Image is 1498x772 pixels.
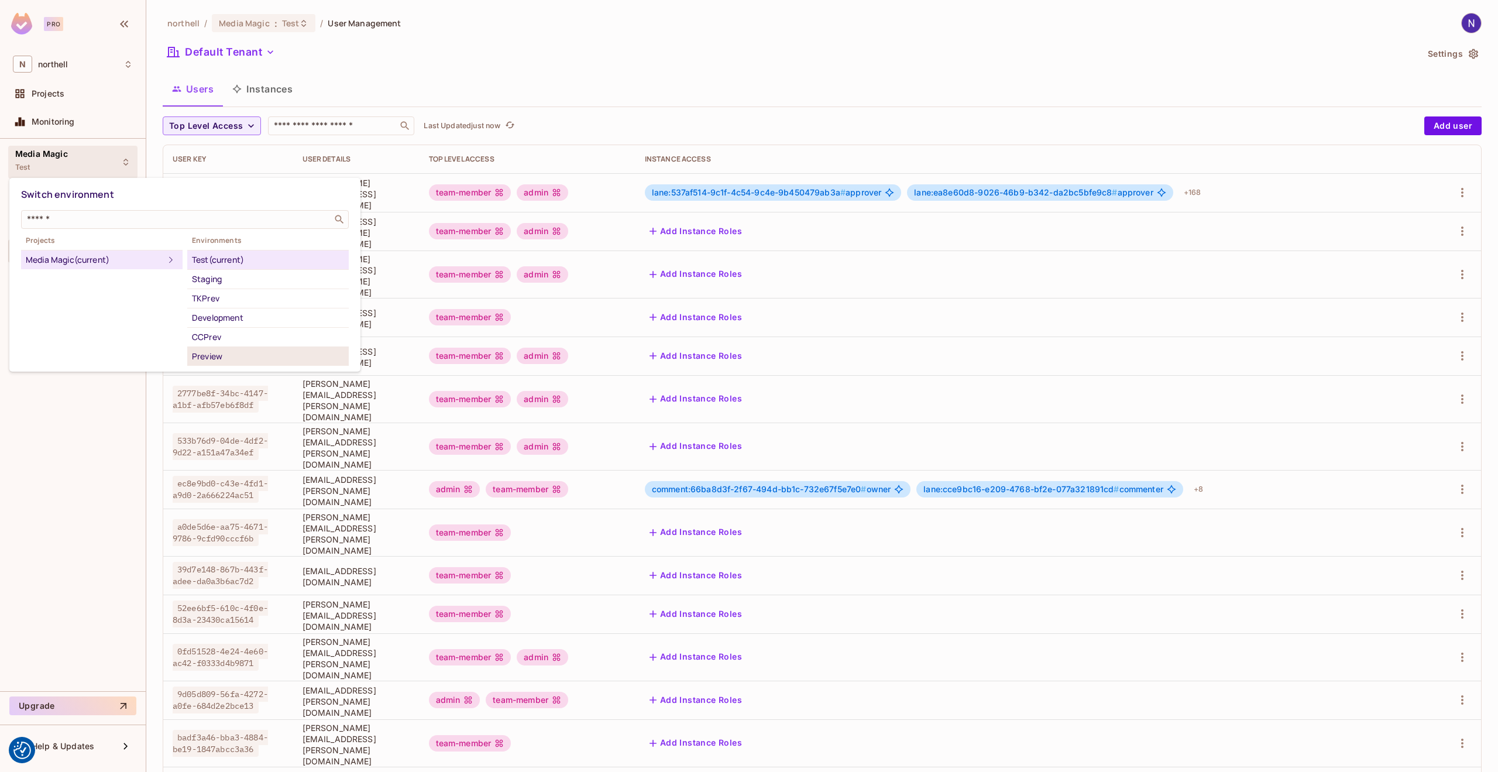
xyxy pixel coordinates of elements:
[21,236,183,245] span: Projects
[192,330,344,344] div: CCPrev
[13,742,31,759] img: Revisit consent button
[192,272,344,286] div: Staging
[26,253,164,267] div: Media Magic (current)
[192,253,344,267] div: Test (current)
[192,291,344,306] div: TKPrev
[13,742,31,759] button: Consent Preferences
[21,188,114,201] span: Switch environment
[192,349,344,363] div: Preview
[192,311,344,325] div: Development
[187,236,349,245] span: Environments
